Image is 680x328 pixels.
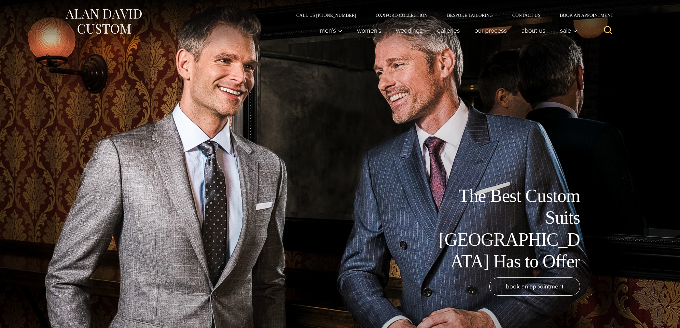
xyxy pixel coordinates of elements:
[503,13,550,18] a: Contact Us
[350,24,388,37] a: Women’s
[366,13,437,18] a: Oxxford Collection
[600,23,616,38] button: View Search Form
[312,24,581,37] nav: Primary Navigation
[514,24,553,37] a: About Us
[467,24,514,37] a: Our Process
[430,24,467,37] a: Galleries
[320,27,342,34] span: Men’s
[437,13,502,18] a: Bespoke Tailoring
[560,27,578,34] span: Sale
[434,185,580,272] h1: The Best Custom Suits [GEOGRAPHIC_DATA] Has to Offer
[506,282,564,291] span: book an appointment
[65,7,142,36] img: Alan David Custom
[287,13,616,18] nav: Secondary Navigation
[287,13,366,18] a: Call Us [PHONE_NUMBER]
[489,277,580,296] a: book an appointment
[550,13,615,18] a: Book an Appointment
[388,24,430,37] a: weddings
